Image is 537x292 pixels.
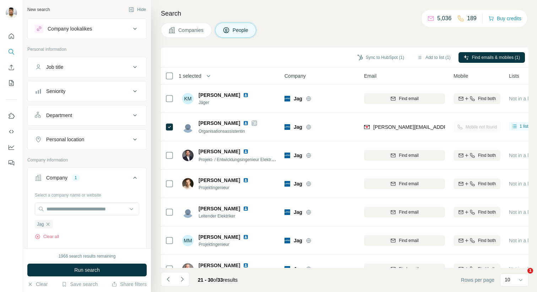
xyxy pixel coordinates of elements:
[284,96,290,101] img: Logo of Jag
[294,123,302,131] span: Jag
[364,235,445,246] button: Find email
[35,233,59,240] button: Clear all
[182,235,194,246] div: MM
[364,93,445,104] button: Find email
[199,205,240,212] span: [PERSON_NAME]
[243,92,249,98] img: LinkedIn logo
[352,52,409,63] button: Sync to HubSpot (1)
[454,264,500,274] button: Find both
[178,27,204,34] span: Companies
[198,277,213,283] span: 21 - 30
[199,262,240,269] span: [PERSON_NAME]
[399,237,418,244] span: Find email
[199,213,257,219] span: Leitender Elektriker
[61,281,98,288] button: Save search
[199,241,257,248] span: Projektingenieur
[454,207,500,217] button: Find both
[294,180,302,187] span: Jag
[179,72,201,79] span: 1 selected
[199,177,240,184] span: [PERSON_NAME]
[478,209,496,215] span: Find both
[294,152,302,159] span: Jag
[198,277,238,283] span: results
[459,52,525,63] button: Find emails & mobiles (1)
[243,149,249,154] img: LinkedIn logo
[488,13,521,23] button: Buy credits
[399,266,418,272] span: Find email
[478,152,496,159] span: Find both
[199,148,240,155] span: [PERSON_NAME]
[294,209,302,216] span: Jag
[233,27,249,34] span: People
[284,153,290,158] img: Logo of Jag
[454,150,500,161] button: Find both
[243,120,249,126] img: LinkedIn logo
[478,266,496,272] span: Find both
[437,14,451,23] p: 5,036
[6,30,17,43] button: Quick start
[364,72,376,79] span: Email
[399,95,418,102] span: Find email
[6,61,17,74] button: Enrich CSV
[28,131,146,148] button: Personal location
[6,125,17,138] button: Use Surfe API
[6,141,17,154] button: Dashboard
[46,64,63,71] div: Job title
[509,238,533,243] span: Not in a list
[46,88,65,95] div: Seniority
[520,123,528,130] span: 1 list
[199,120,240,127] span: [PERSON_NAME]
[27,264,147,276] button: Run search
[509,153,533,158] span: Not in a list
[454,235,500,246] button: Find both
[28,107,146,124] button: Department
[364,150,445,161] button: Find email
[284,209,290,215] img: Logo of Jag
[182,150,194,161] img: Avatar
[28,59,146,76] button: Job title
[509,181,533,187] span: Not in a list
[28,169,146,189] button: Company1
[6,45,17,58] button: Search
[46,136,84,143] div: Personal location
[373,124,498,130] span: [PERSON_NAME][EMAIL_ADDRESS][DOMAIN_NAME]
[509,209,533,215] span: Not in a list
[364,207,445,217] button: Find email
[182,121,194,133] img: Avatar
[112,281,147,288] button: Share filters
[6,7,17,18] img: Avatar
[472,54,520,61] span: Find emails & mobiles (1)
[124,4,151,15] button: Hide
[182,263,194,275] img: Avatar
[27,281,48,288] button: Clear
[454,72,468,79] span: Mobile
[27,157,147,163] p: Company information
[161,272,175,286] button: Navigate to previous page
[74,266,100,274] span: Run search
[243,206,249,211] img: LinkedIn logo
[199,92,240,99] span: [PERSON_NAME]
[6,77,17,89] button: My lists
[509,72,519,79] span: Lists
[46,112,72,119] div: Department
[27,6,50,13] div: New search
[364,264,445,274] button: Find email
[59,253,116,259] div: 1966 search results remaining
[399,152,418,159] span: Find email
[294,237,302,244] span: Jag
[243,263,249,268] img: LinkedIn logo
[175,272,189,286] button: Navigate to next page
[478,237,496,244] span: Find both
[478,181,496,187] span: Find both
[284,124,290,130] img: Logo of Jag
[399,181,418,187] span: Find email
[6,110,17,122] button: Use Surfe on LinkedIn
[364,123,370,131] img: provider findymail logo
[284,266,290,272] img: Logo of Jag
[243,234,249,240] img: LinkedIn logo
[6,156,17,169] button: Feedback
[46,174,67,181] div: Company
[294,95,302,102] span: Jag
[478,95,496,102] span: Find both
[509,266,533,272] span: Not in a list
